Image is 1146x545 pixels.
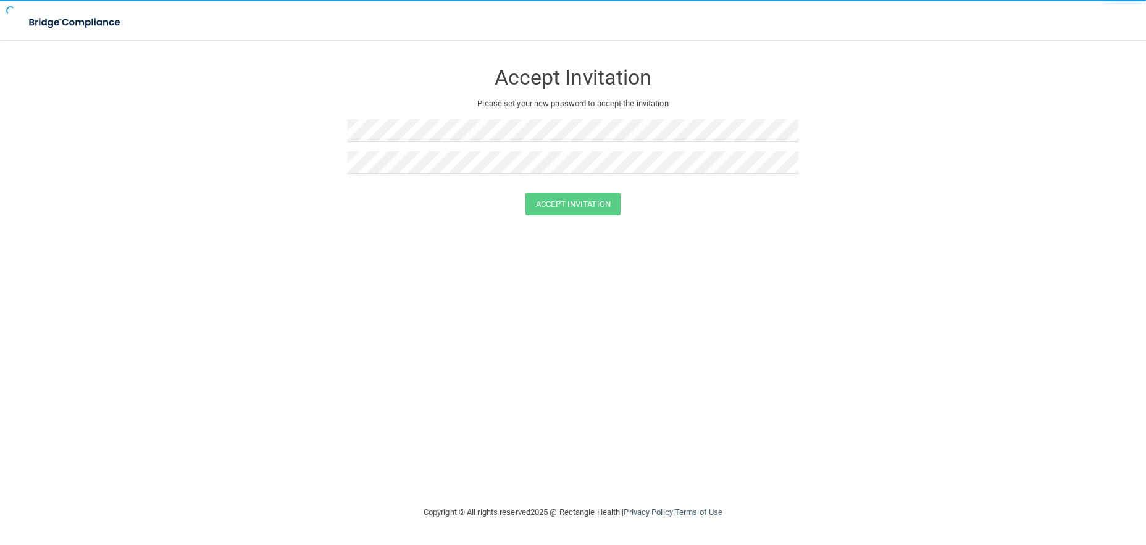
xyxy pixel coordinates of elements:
button: Accept Invitation [525,193,621,215]
img: bridge_compliance_login_screen.278c3ca4.svg [19,10,132,35]
h3: Accept Invitation [348,66,798,89]
a: Terms of Use [675,507,722,517]
a: Privacy Policy [624,507,672,517]
p: Please set your new password to accept the invitation [357,96,789,111]
div: Copyright © All rights reserved 2025 @ Rectangle Health | | [348,493,798,532]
